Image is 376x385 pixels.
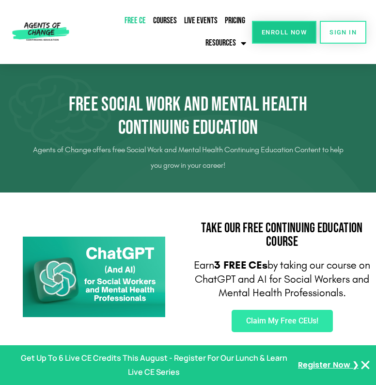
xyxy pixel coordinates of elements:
[246,317,318,325] span: Claim My Free CEUs!
[17,351,290,379] p: Get Up To 6 Live CE Credits This August - Register For Our Lunch & Learn Live CE Series
[81,10,249,54] nav: Menu
[193,222,371,249] h2: Take Our FREE Continuing Education Course
[31,142,345,173] p: Agents of Change offers free Social Work and Mental Health Continuing Education Content to help y...
[203,32,249,54] a: Resources
[193,258,371,300] p: Earn by taking our course on ChatGPT and AI for Social Workers and Mental Health Professionals.
[262,29,307,35] span: Enroll Now
[320,21,366,44] a: SIGN IN
[182,10,220,32] a: Live Events
[329,29,357,35] span: SIGN IN
[222,10,248,32] a: Pricing
[360,359,371,371] button: Close Banner
[151,10,179,32] a: Courses
[214,259,267,272] b: 3 FREE CEs
[31,93,345,140] h1: Free Social Work and Mental Health Continuing Education
[252,21,316,44] a: Enroll Now
[122,10,148,32] a: Free CE
[232,310,333,332] a: Claim My Free CEUs!
[298,358,359,372] a: Register Now ❯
